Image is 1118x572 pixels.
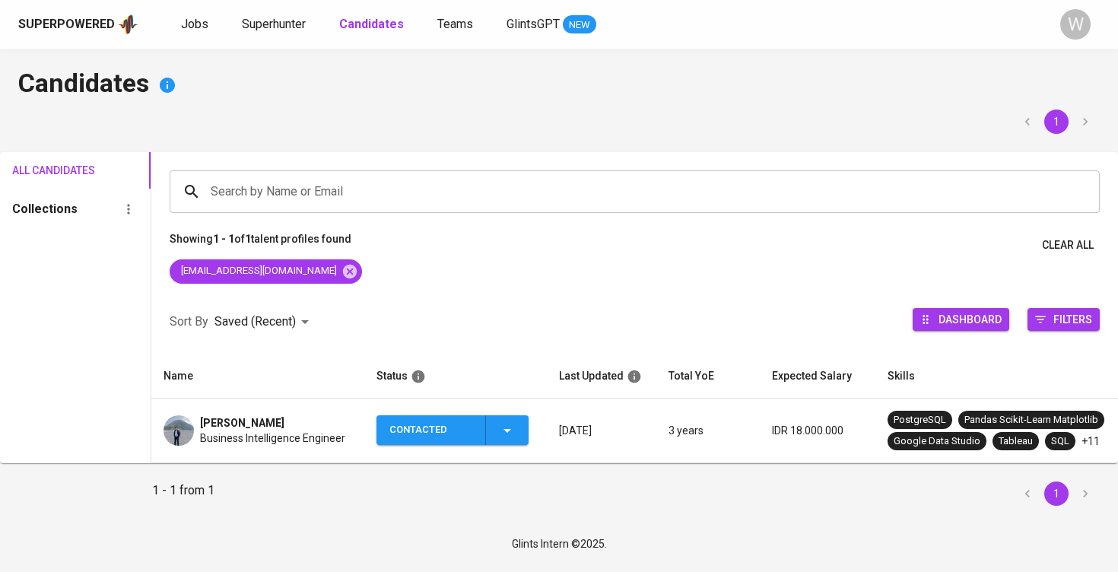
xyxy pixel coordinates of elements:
button: Contacted [376,415,529,445]
span: GlintsGPT [507,17,560,31]
th: Total YoE [656,354,760,399]
button: Clear All [1036,231,1100,259]
a: GlintsGPT NEW [507,15,596,34]
div: SQL [1051,434,1069,449]
p: Sort By [170,313,208,331]
span: Teams [437,17,473,31]
button: page 1 [1044,110,1069,134]
a: Superpoweredapp logo [18,13,138,36]
span: Superhunter [242,17,306,31]
img: 5b1aae0165ac76ca1e2f2ce8e43b2462.jpg [164,415,194,446]
button: Dashboard [913,308,1009,331]
button: page 1 [1044,481,1069,506]
b: Candidates [339,17,404,31]
div: Superpowered [18,16,115,33]
p: Showing of talent profiles found [170,231,351,259]
span: All Candidates [12,161,71,180]
div: Saved (Recent) [214,308,314,336]
span: NEW [563,17,596,33]
a: Superhunter [242,15,309,34]
div: Contacted [389,415,473,445]
span: Dashboard [939,309,1002,329]
div: Pandas Scikit-Learn Matplotlib [964,413,1098,427]
span: [EMAIL_ADDRESS][DOMAIN_NAME] [170,264,346,278]
b: 1 - 1 [213,233,234,245]
div: PostgreSQL [894,413,946,427]
div: Tableau [999,434,1033,449]
img: app logo [118,13,138,36]
div: W [1060,9,1091,40]
nav: pagination navigation [1013,110,1100,134]
p: 1 - 1 from 1 [152,481,214,506]
p: +11 [1081,434,1100,449]
div: [EMAIL_ADDRESS][DOMAIN_NAME] [170,259,362,284]
div: Google Data Studio [894,434,980,449]
th: Expected Salary [760,354,875,399]
span: Clear All [1042,236,1094,255]
span: [PERSON_NAME] [200,415,284,431]
p: [DATE] [559,423,644,438]
nav: pagination navigation [1013,481,1100,506]
p: 3 years [669,423,748,438]
span: Jobs [181,17,208,31]
p: Saved (Recent) [214,313,296,331]
a: Candidates [339,15,407,34]
p: IDR 18.000.000 [772,423,863,438]
span: Filters [1053,309,1092,329]
h6: Collections [12,199,78,220]
a: Teams [437,15,476,34]
b: 1 [245,233,251,245]
a: Jobs [181,15,211,34]
button: Filters [1027,308,1100,331]
span: Business Intelligence Engineer [200,431,345,446]
th: Status [364,354,547,399]
th: Last Updated [547,354,656,399]
th: Name [151,354,364,399]
h4: Candidates [18,67,1100,103]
